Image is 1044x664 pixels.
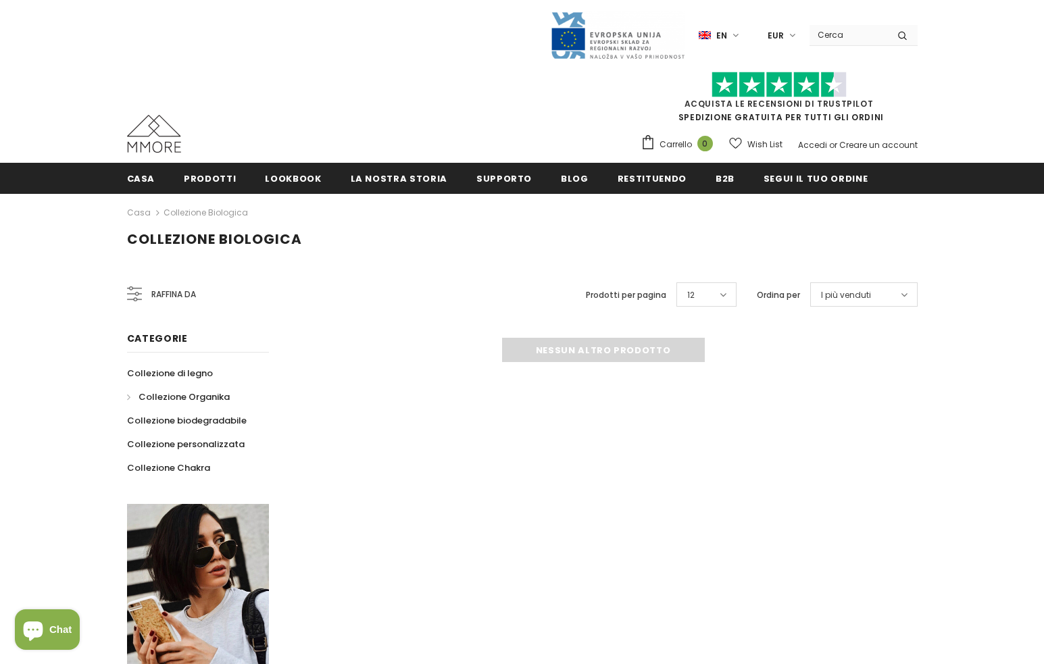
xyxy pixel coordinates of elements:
a: Javni Razpis [550,29,685,41]
span: Casa [127,172,155,185]
span: Collezione di legno [127,367,213,380]
span: La nostra storia [351,172,447,185]
span: 0 [697,136,713,151]
a: Collezione personalizzata [127,432,245,456]
inbox-online-store-chat: Shopify online store chat [11,609,84,653]
a: Collezione di legno [127,361,213,385]
span: Collezione biodegradabile [127,414,247,427]
a: B2B [716,163,735,193]
span: Restituendo [618,172,687,185]
span: Carrello [660,138,692,151]
a: Prodotti [184,163,236,193]
span: Lookbook [265,172,321,185]
a: Casa [127,205,151,221]
a: La nostra storia [351,163,447,193]
span: supporto [476,172,532,185]
span: SPEDIZIONE GRATUITA PER TUTTI GLI ORDINI [641,78,918,123]
span: Segui il tuo ordine [764,172,868,185]
a: Collezione Organika [127,385,230,409]
a: Collezione biodegradabile [127,409,247,432]
span: Blog [561,172,589,185]
span: en [716,29,727,43]
a: supporto [476,163,532,193]
a: Carrello 0 [641,134,720,155]
span: Prodotti [184,172,236,185]
img: Casi MMORE [127,115,181,153]
img: i-lang-1.png [699,30,711,41]
span: 12 [687,288,695,302]
a: Casa [127,163,155,193]
span: Collezione biologica [127,230,302,249]
a: Restituendo [618,163,687,193]
a: Collezione biologica [164,207,248,218]
a: Collezione Chakra [127,456,210,480]
a: Accedi [798,139,827,151]
span: Wish List [747,138,782,151]
a: Segui il tuo ordine [764,163,868,193]
a: Lookbook [265,163,321,193]
span: B2B [716,172,735,185]
a: Wish List [729,132,782,156]
span: or [829,139,837,151]
a: Creare un account [839,139,918,151]
span: I più venduti [821,288,871,302]
span: Raffina da [151,287,196,302]
span: Collezione Chakra [127,461,210,474]
img: Fidati di Pilot Stars [712,72,847,98]
span: EUR [768,29,784,43]
span: Categorie [127,332,188,345]
img: Javni Razpis [550,11,685,60]
input: Search Site [810,25,887,45]
a: Blog [561,163,589,193]
a: Acquista le recensioni di TrustPilot [685,98,874,109]
label: Ordina per [757,288,800,302]
label: Prodotti per pagina [586,288,666,302]
span: Collezione personalizzata [127,438,245,451]
span: Collezione Organika [139,390,230,403]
